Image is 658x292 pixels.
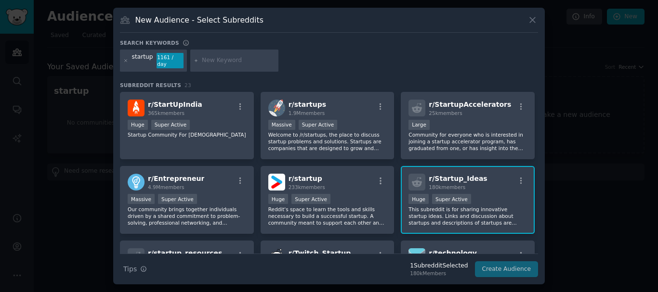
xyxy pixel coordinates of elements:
h3: New Audience - Select Subreddits [135,15,263,25]
span: Subreddit Results [120,82,181,89]
div: Super Active [432,194,471,204]
input: New Keyword [202,56,275,65]
span: 23 [184,82,191,88]
div: Super Active [291,194,330,204]
div: Super Active [151,120,190,130]
div: startup [132,53,153,68]
span: 4.9M members [148,184,184,190]
span: 25k members [429,110,462,116]
span: r/ StartUpIndia [148,101,202,108]
img: Twitch_Startup [268,248,285,265]
img: Entrepreneur [128,174,145,190]
span: r/ Startup_Ideas [429,175,487,182]
span: 233k members [289,184,325,190]
div: Massive [128,194,155,204]
p: Reddit's space to learn the tools and skills necessary to build a successful startup. A community... [268,206,387,226]
div: Super Active [158,194,197,204]
button: Tips [120,261,150,278]
p: Our community brings together individuals driven by a shared commitment to problem-solving, profe... [128,206,246,226]
span: r/ StartupAccelerators [429,101,511,108]
span: r/ Entrepreneur [148,175,204,182]
span: r/ startup_resources [148,249,222,257]
span: 180k members [429,184,465,190]
img: technology [408,248,425,265]
span: r/ startups [289,101,326,108]
span: r/ technology [429,249,477,257]
img: startups [268,100,285,116]
div: Huge [408,194,429,204]
h3: Search keywords [120,39,179,46]
p: Community for everyone who is interested in joining a startup accelerator program, has graduated ... [408,131,527,152]
span: 365k members [148,110,184,116]
div: Large [408,120,430,130]
div: Huge [128,120,148,130]
div: Super Active [299,120,338,130]
div: Huge [268,194,289,204]
div: Massive [268,120,295,130]
p: Startup Community For [DEMOGRAPHIC_DATA] [128,131,246,138]
img: startup [268,174,285,190]
span: r/ startup [289,175,322,182]
div: 180k Members [410,270,468,277]
span: 1.9M members [289,110,325,116]
span: Tips [123,264,137,274]
span: r/ Twitch_Startup [289,249,351,257]
div: 1 Subreddit Selected [410,262,468,270]
p: This subreddit is for sharing innovative startup ideas. Links and discussion about startups and d... [408,206,527,226]
p: Welcome to /r/startups, the place to discuss startup problems and solutions. Startups are compani... [268,131,387,152]
img: StartUpIndia [128,100,145,116]
div: 1161 / day [157,53,184,68]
